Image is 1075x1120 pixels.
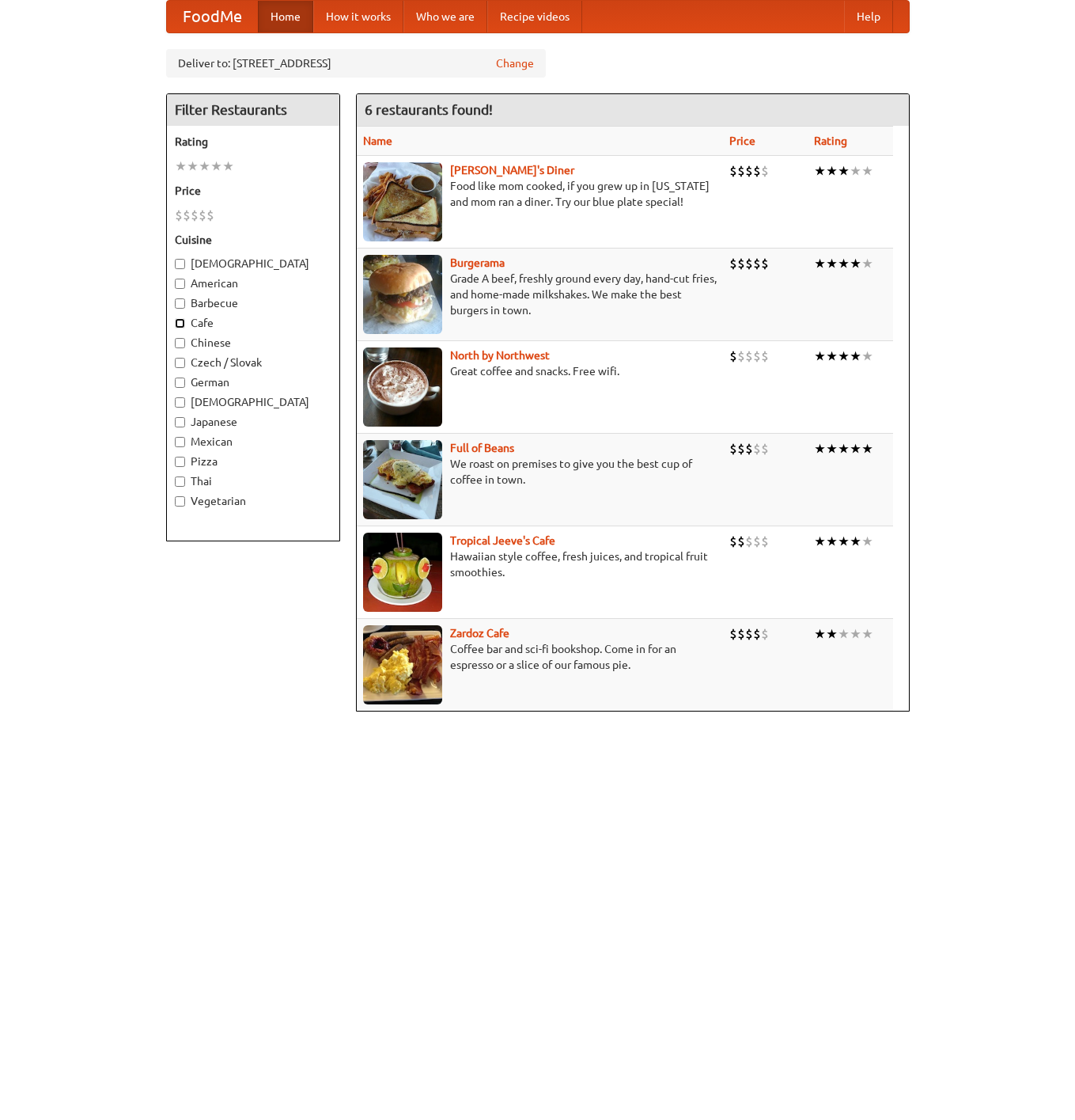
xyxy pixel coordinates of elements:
[753,625,761,643] li: $
[850,533,861,550] li: ★
[737,625,745,643] li: $
[175,493,331,509] label: Vegetarian
[175,378,185,388] input: German
[745,162,753,180] li: $
[737,162,745,180] li: $
[838,625,850,643] li: ★
[729,440,737,457] li: $
[850,440,861,457] li: ★
[175,315,331,331] label: Cafe
[861,255,873,272] li: ★
[737,255,745,272] li: $
[206,207,214,224] li: $
[850,255,861,272] li: ★
[838,440,850,457] li: ★
[450,627,509,640] a: Zardoz Cafe
[175,275,331,291] label: American
[363,456,717,488] p: We roast on premises to give you the best cup of coffee in town.
[753,162,761,180] li: $
[363,549,717,580] p: Hawaiian style coffee, fresh juices, and tropical fruit smoothies.
[826,440,838,457] li: ★
[175,473,331,489] label: Thai
[175,374,331,390] label: German
[826,347,838,365] li: ★
[187,158,199,175] li: ★
[166,49,546,78] div: Deliver to: [STREET_ADDRESS]
[861,162,873,180] li: ★
[729,533,737,550] li: $
[729,625,737,643] li: $
[403,1,487,32] a: Who we are
[850,625,861,643] li: ★
[363,363,717,379] p: Great coffee and snacks. Free wifi.
[175,134,331,150] h5: Rating
[761,440,769,457] li: $
[450,534,555,547] a: Tropical Jeeve's Cafe
[175,232,331,248] h5: Cuisine
[363,347,442,427] img: north.jpg
[814,533,826,550] li: ★
[761,347,769,365] li: $
[838,533,850,550] li: ★
[729,347,737,365] li: $
[745,533,753,550] li: $
[175,394,331,410] label: [DEMOGRAPHIC_DATA]
[175,207,183,224] li: $
[363,440,442,519] img: beans.jpg
[175,437,185,447] input: Mexican
[737,440,745,457] li: $
[175,476,185,487] input: Thai
[175,183,331,199] h5: Price
[363,162,442,241] img: sallys.jpg
[737,347,745,365] li: $
[363,255,442,334] img: burgerama.jpg
[167,94,339,126] h4: Filter Restaurants
[175,414,331,430] label: Japanese
[363,271,717,318] p: Grade A beef, freshly ground every day, hand-cut fries, and home-made milkshakes. We make the bes...
[450,164,574,177] a: [PERSON_NAME]'s Diner
[199,207,206,224] li: $
[861,625,873,643] li: ★
[496,55,534,71] a: Change
[826,162,838,180] li: ★
[175,158,187,175] li: ★
[363,625,442,704] img: zardoz.jpg
[745,625,753,643] li: $
[487,1,582,32] a: Recipe videos
[175,256,331,271] label: [DEMOGRAPHIC_DATA]
[175,259,185,269] input: [DEMOGRAPHIC_DATA]
[814,162,826,180] li: ★
[167,1,258,32] a: FoodMe
[175,298,185,309] input: Barbecue
[745,347,753,365] li: $
[175,295,331,311] label: Barbecue
[753,255,761,272] li: $
[814,135,847,147] a: Rating
[258,1,313,32] a: Home
[753,347,761,365] li: $
[761,533,769,550] li: $
[450,256,505,269] a: Burgerama
[363,641,717,673] p: Coffee bar and sci-fi bookshop. Come in for an espresso or a slice of our famous pie.
[450,349,550,362] a: North by Northwest
[753,533,761,550] li: $
[737,533,745,550] li: $
[861,440,873,457] li: ★
[729,255,737,272] li: $
[753,440,761,457] li: $
[814,625,826,643] li: ★
[363,135,392,147] a: Name
[861,533,873,550] li: ★
[175,279,185,289] input: American
[175,338,185,348] input: Chinese
[199,158,210,175] li: ★
[175,457,185,467] input: Pizza
[210,158,222,175] li: ★
[745,440,753,457] li: $
[450,442,514,454] a: Full of Beans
